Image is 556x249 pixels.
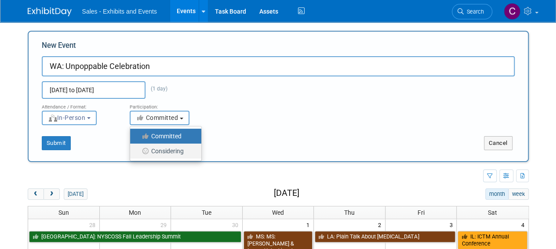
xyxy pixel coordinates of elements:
a: Search [452,4,492,19]
button: week [508,188,528,200]
button: Cancel [484,136,512,150]
span: 2 [377,219,385,230]
span: Fri [418,209,425,216]
img: Christine Lurz [504,3,520,20]
a: LA: Plain Talk About [MEDICAL_DATA] [315,231,455,242]
input: Start Date - End Date [42,81,145,99]
label: Considering [134,145,193,157]
span: Sat [488,209,497,216]
button: prev [28,188,44,200]
span: 29 [160,219,171,230]
label: New Event [42,40,76,54]
span: Sales - Exhibits and Events [82,8,157,15]
span: Tue [202,209,211,216]
div: Participation: [130,99,204,110]
span: 3 [448,219,456,230]
span: Committed [136,114,178,121]
h2: [DATE] [273,188,299,198]
span: In-Person [48,114,86,121]
button: [DATE] [64,188,87,200]
span: Mon [129,209,141,216]
button: Submit [42,136,71,150]
span: Sun [58,209,69,216]
span: 28 [88,219,99,230]
span: 4 [520,219,528,230]
span: Thu [344,209,355,216]
span: (1 day) [145,86,167,92]
span: 30 [231,219,242,230]
span: Wed [272,209,284,216]
div: Attendance / Format: [42,99,116,110]
a: [GEOGRAPHIC_DATA]: NYSCOSS Fall Leadership Summit [29,231,241,242]
button: month [485,188,509,200]
button: next [44,188,60,200]
input: Name of Trade Show / Conference [42,56,515,76]
button: In-Person [42,111,97,125]
a: IL: ICTM Annual Conference [458,231,527,249]
label: Committed [134,130,193,142]
button: Committed [130,111,189,125]
span: Search [464,8,484,15]
span: 1 [305,219,313,230]
img: ExhibitDay [28,7,72,16]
